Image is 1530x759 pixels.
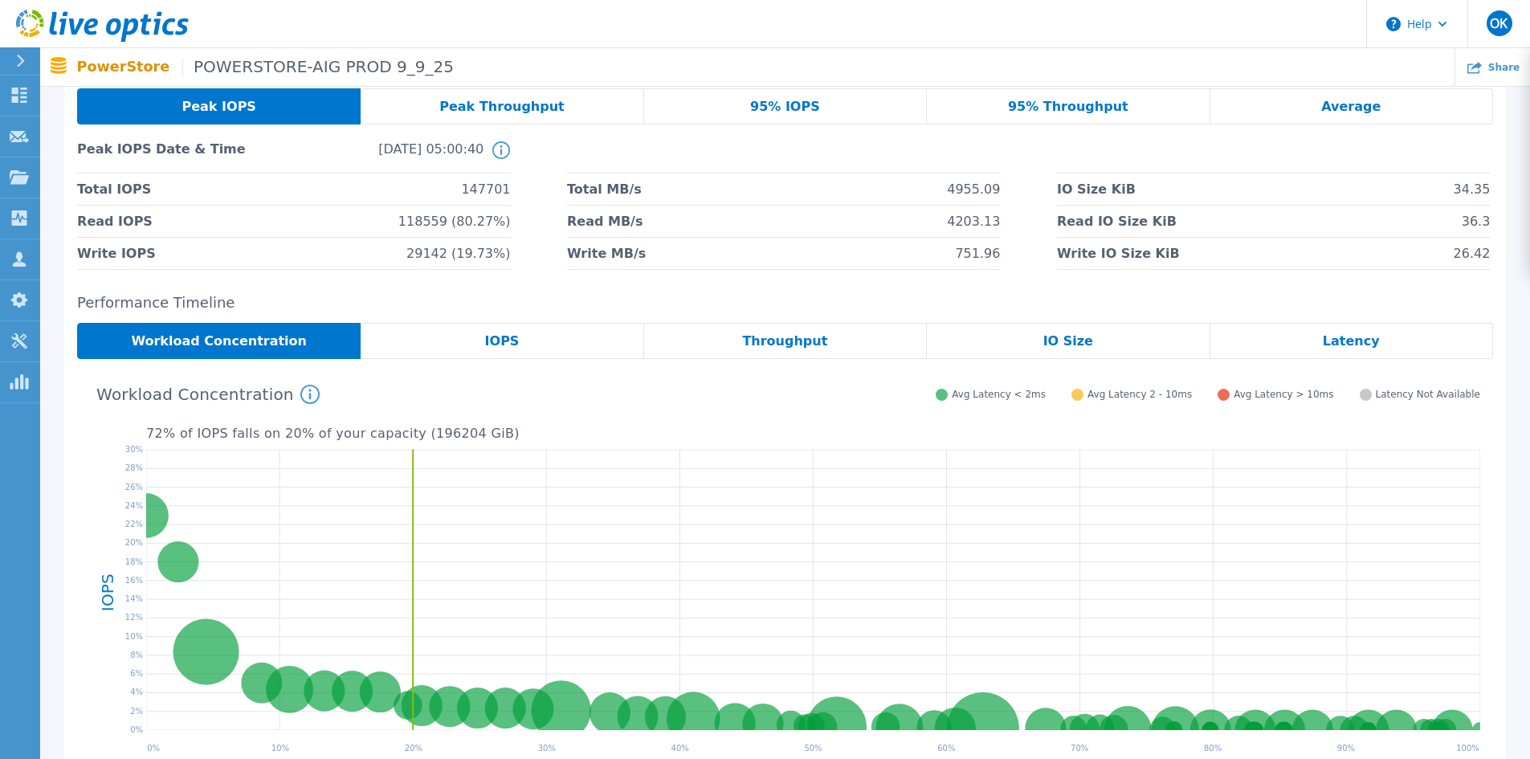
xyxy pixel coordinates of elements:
[485,335,520,348] span: IOPS
[1071,744,1088,753] text: 70 %
[125,463,143,472] text: 28%
[77,238,156,269] span: Write IOPS
[130,688,143,696] text: 4%
[1087,389,1192,401] span: Avg Latency 2 - 10ms
[125,520,143,528] text: 22%
[146,426,1480,441] p: 72 % of IOPS falls on 20 % of your capacity ( 196204 GiB )
[131,335,307,348] span: Workload Concentration
[1234,389,1333,401] span: Avg Latency > 10ms
[567,173,642,205] span: Total MB/s
[1337,744,1355,753] text: 90 %
[1321,100,1381,113] span: Average
[671,744,689,753] text: 40 %
[1057,238,1180,269] span: Write IO Size KiB
[182,100,255,113] span: Peak IOPS
[96,385,320,404] h4: Workload Concentration
[271,744,289,753] text: 10 %
[952,389,1046,401] span: Avg Latency < 2ms
[1456,744,1479,753] text: 100 %
[955,238,1000,269] span: 751.96
[1043,335,1093,348] span: IO Size
[538,744,556,753] text: 30 %
[182,58,454,76] span: POWERSTORE-AIG PROD 9_9_25
[461,173,510,205] span: 147701
[1008,100,1128,113] span: 95% Throughput
[1462,206,1491,237] span: 36.3
[77,141,280,173] span: Peak IOPS Date & Time
[130,725,143,734] text: 0%
[147,744,160,753] text: 0 %
[100,532,116,652] h4: IOPS
[77,206,153,237] span: Read IOPS
[937,744,955,753] text: 60 %
[77,295,1493,312] h2: Performance Timeline
[804,744,822,753] text: 50 %
[1376,389,1480,401] span: Latency Not Available
[947,173,1000,205] span: 4955.09
[398,206,511,237] span: 118559 (80.27%)
[1204,744,1222,753] text: 80 %
[1323,335,1380,348] span: Latency
[1490,17,1508,30] span: OK
[280,141,483,173] span: [DATE] 05:00:40
[439,100,565,113] span: Peak Throughput
[1454,173,1491,205] span: 34.35
[742,335,827,348] span: Throughput
[1057,206,1177,237] span: Read IO Size KiB
[567,238,646,269] span: Write MB/s
[1488,63,1520,72] span: Share
[130,651,143,659] text: 8%
[567,206,643,237] span: Read MB/s
[406,238,510,269] span: 29142 (19.73%)
[77,173,151,205] span: Total IOPS
[77,58,454,76] p: PowerStore
[125,482,143,491] text: 26%
[1057,173,1136,205] span: IO Size KiB
[1454,238,1491,269] span: 26.42
[947,206,1000,237] span: 4203.13
[125,501,143,510] text: 24%
[750,100,820,113] span: 95% IOPS
[125,445,143,454] text: 30%
[130,669,143,678] text: 6%
[405,744,422,753] text: 20 %
[130,706,143,715] text: 2%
